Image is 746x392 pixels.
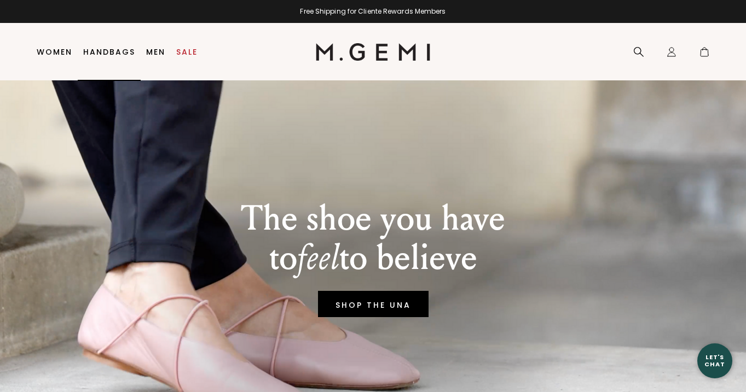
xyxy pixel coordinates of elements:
a: Women [37,48,72,56]
a: Men [146,48,165,56]
a: SHOP THE UNA [318,291,429,317]
a: Sale [176,48,198,56]
div: Let's Chat [697,354,732,367]
a: Handbags [83,48,135,56]
p: to to believe [241,238,505,278]
em: feel [297,237,339,279]
p: The shoe you have [241,199,505,238]
img: M.Gemi [316,43,430,61]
